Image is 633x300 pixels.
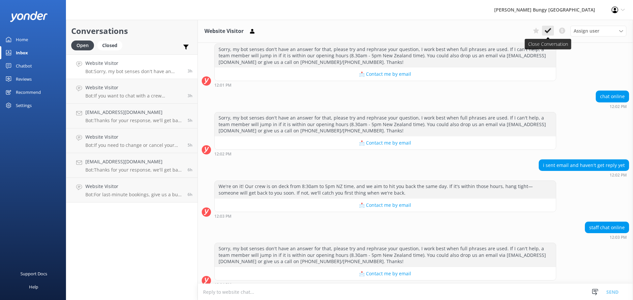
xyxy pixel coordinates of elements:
[97,41,126,49] a: Closed
[16,86,41,99] div: Recommend
[570,26,626,36] div: Assign User
[214,214,231,218] strong: 12:03 PM
[188,167,193,173] span: Sep 29 2025 09:05am (UTC +13:00) Pacific/Auckland
[85,167,183,173] p: Bot: Thanks for your response, we'll get back to you as soon as we can during opening hours.
[215,136,556,150] button: 📩 Contact me by email
[85,68,183,74] p: Bot: Sorry, my bot senses don't have an answer for that, please try and rephrase your question, I...
[215,112,556,136] div: Sorry, my bot senses don't have an answer for that, please try and rephrase your question, I work...
[610,235,627,239] strong: 12:03 PM
[71,41,94,50] div: Open
[214,152,231,156] strong: 12:02 PM
[85,183,183,190] h4: Website Visitor
[85,60,183,67] h4: Website Visitor
[214,283,231,287] strong: 12:04 PM
[215,181,556,198] div: We're on it! Our crew is on deck from 8:30am to 5pm NZ time, and we aim to hit you back the same ...
[188,142,193,148] span: Sep 29 2025 09:44am (UTC +13:00) Pacific/Auckland
[214,83,556,87] div: Sep 29 2025 12:01pm (UTC +13:00) Pacific/Auckland
[215,68,556,81] button: 📩 Contact me by email
[16,59,32,72] div: Chatbot
[188,93,193,98] span: Sep 29 2025 11:38am (UTC +13:00) Pacific/Auckland
[574,27,599,35] span: Assign user
[16,72,32,86] div: Reviews
[585,235,629,239] div: Sep 29 2025 12:03pm (UTC +13:00) Pacific/Auckland
[85,109,183,116] h4: [EMAIL_ADDRESS][DOMAIN_NAME]
[215,44,556,68] div: Sorry, my bot senses don't have an answer for that, please try and rephrase your question, I work...
[66,54,197,79] a: Website VisitorBot:Sorry, my bot senses don't have an answer for that, please try and rephrase yo...
[539,160,629,171] div: i sent email and haven't get reply yet
[214,282,556,287] div: Sep 29 2025 12:04pm (UTC +13:00) Pacific/Auckland
[10,11,48,22] img: yonder-white-logo.png
[215,267,556,280] button: 📩 Contact me by email
[610,105,627,109] strong: 12:02 PM
[97,41,122,50] div: Closed
[85,84,183,91] h4: Website Visitor
[188,68,193,74] span: Sep 29 2025 12:03pm (UTC +13:00) Pacific/Auckland
[539,173,629,177] div: Sep 29 2025 12:02pm (UTC +13:00) Pacific/Auckland
[20,267,47,280] div: Support Docs
[215,243,556,267] div: Sorry, my bot senses don't have an answer for that, please try and rephrase your question, I work...
[85,142,183,148] p: Bot: If you need to change or cancel your booking, give us a call at [PHONE_NUMBER] or [PHONE_NUM...
[71,41,97,49] a: Open
[16,33,28,46] div: Home
[29,280,38,293] div: Help
[188,192,193,197] span: Sep 29 2025 08:55am (UTC +13:00) Pacific/Auckland
[596,104,629,109] div: Sep 29 2025 12:02pm (UTC +13:00) Pacific/Auckland
[66,128,197,153] a: Website VisitorBot:If you need to change or cancel your booking, give us a call at [PHONE_NUMBER]...
[66,153,197,178] a: [EMAIL_ADDRESS][DOMAIN_NAME]Bot:Thanks for your response, we'll get back to you as soon as we can...
[16,99,32,112] div: Settings
[85,158,183,165] h4: [EMAIL_ADDRESS][DOMAIN_NAME]
[214,151,556,156] div: Sep 29 2025 12:02pm (UTC +13:00) Pacific/Auckland
[610,173,627,177] strong: 12:02 PM
[85,192,183,198] p: Bot: For last-minute bookings, give us a buzz at [PHONE_NUMBER]. They'll sort you out!
[585,222,629,233] div: staff chat online
[188,118,193,123] span: Sep 29 2025 10:30am (UTC +13:00) Pacific/Auckland
[85,133,183,141] h4: Website Visitor
[71,25,193,37] h2: Conversations
[66,178,197,203] a: Website VisitorBot:For last-minute bookings, give us a buzz at [PHONE_NUMBER]. They'll sort you o...
[204,27,244,36] h3: Website Visitor
[66,79,197,104] a: Website VisitorBot:If you want to chat with a crew member, call us at [PHONE_NUMBER] or [PHONE_NU...
[66,104,197,128] a: [EMAIL_ADDRESS][DOMAIN_NAME]Bot:Thanks for your response, we'll get back to you as soon as we can...
[214,214,556,218] div: Sep 29 2025 12:03pm (UTC +13:00) Pacific/Auckland
[16,46,28,59] div: Inbox
[215,199,556,212] button: 📩 Contact me by email
[85,118,183,123] p: Bot: Thanks for your response, we'll get back to you as soon as we can during opening hours.
[85,93,183,99] p: Bot: If you want to chat with a crew member, call us at [PHONE_NUMBER] or [PHONE_NUMBER]. You can...
[214,83,231,87] strong: 12:01 PM
[596,91,629,102] div: chat online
